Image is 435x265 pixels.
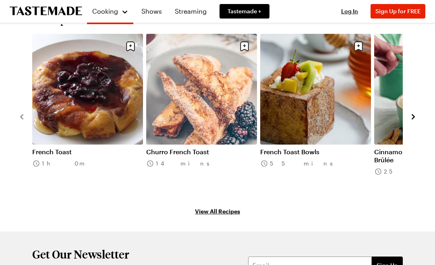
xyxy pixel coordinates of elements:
[18,111,26,121] button: navigate to previous item
[341,8,358,14] span: Log In
[333,7,366,15] button: Log In
[371,4,425,19] button: Sign Up for FREE
[260,34,374,199] div: 3 / 8
[32,34,146,199] div: 1 / 8
[32,148,143,156] a: French Toast
[92,3,128,19] button: Cooking
[375,8,420,14] span: Sign Up for FREE
[260,148,371,156] a: French Toast Bowls
[409,111,417,121] button: navigate to next item
[146,34,260,199] div: 2 / 8
[18,14,417,26] h2: More Recipes Like This
[18,207,417,215] a: View All Recipes
[92,7,118,15] span: Cooking
[237,39,252,54] button: Save recipe
[123,39,138,54] button: Save recipe
[351,39,366,54] button: Save recipe
[10,7,82,16] a: To Tastemade Home Page
[220,4,269,19] a: Tastemade +
[228,7,261,15] span: Tastemade +
[146,148,257,156] a: Churro French Toast
[32,248,243,261] h2: Get Our Newsletter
